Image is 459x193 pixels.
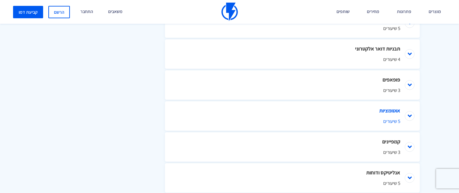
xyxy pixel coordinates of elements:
[13,6,43,18] a: קביעת דמו
[185,149,400,156] span: 3 שיעורים
[48,6,70,18] a: הרשם
[165,70,420,100] li: פופאפים
[165,163,420,193] li: אנליטיקס ודוחות
[165,101,420,131] li: אוטומציות
[185,180,400,186] span: 5 שיעורים
[185,56,400,63] span: 4 שיעורים
[165,132,420,162] li: קמפיינים
[185,87,400,94] span: 3 שיעורים
[165,39,420,69] li: תבניות דואר אלקטרוני
[185,25,400,32] span: 5 שיעורים
[185,118,400,125] span: 5 שיעורים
